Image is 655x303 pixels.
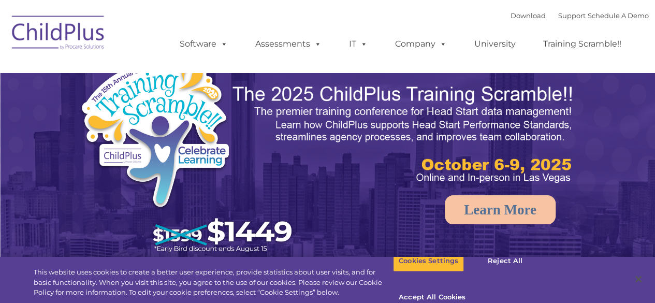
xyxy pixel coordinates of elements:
[558,11,586,20] a: Support
[245,34,332,54] a: Assessments
[144,111,188,119] span: Phone number
[144,68,176,76] span: Last name
[393,250,464,272] button: Cookies Settings
[7,8,110,60] img: ChildPlus by Procare Solutions
[34,267,393,298] div: This website uses cookies to create a better user experience, provide statistics about user visit...
[169,34,238,54] a: Software
[511,11,546,20] a: Download
[385,34,457,54] a: Company
[464,34,526,54] a: University
[473,250,537,272] button: Reject All
[339,34,378,54] a: IT
[588,11,649,20] a: Schedule A Demo
[511,11,649,20] font: |
[627,268,650,291] button: Close
[533,34,632,54] a: Training Scramble!!
[445,195,556,224] a: Learn More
